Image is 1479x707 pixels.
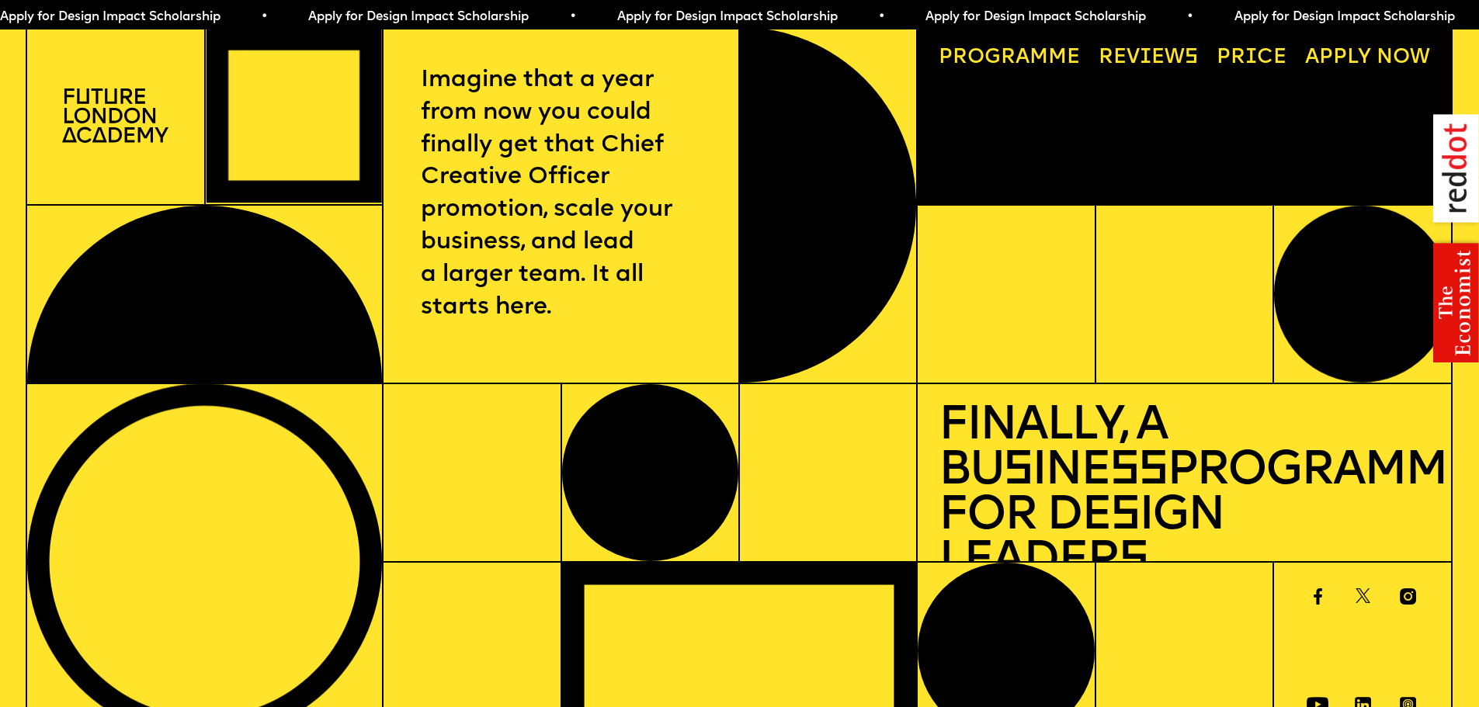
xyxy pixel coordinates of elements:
span: A [1305,47,1319,68]
span: • [1186,11,1193,23]
span: • [568,11,575,23]
h1: Finally, a Bu ine Programme for De ign Leader [939,404,1431,584]
span: s [1119,538,1147,585]
span: • [877,11,884,23]
span: a [1016,47,1029,68]
span: s [1003,448,1032,495]
span: • [259,11,266,23]
span: ss [1109,448,1167,495]
a: Price [1206,37,1297,78]
span: s [1110,493,1139,540]
a: Apply now [1295,37,1440,78]
a: Programme [929,37,1090,78]
p: Imagine that a year from now you could finally get that Chief Creative Officer promotion, scale y... [421,64,702,324]
a: Reviews [1088,37,1208,78]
